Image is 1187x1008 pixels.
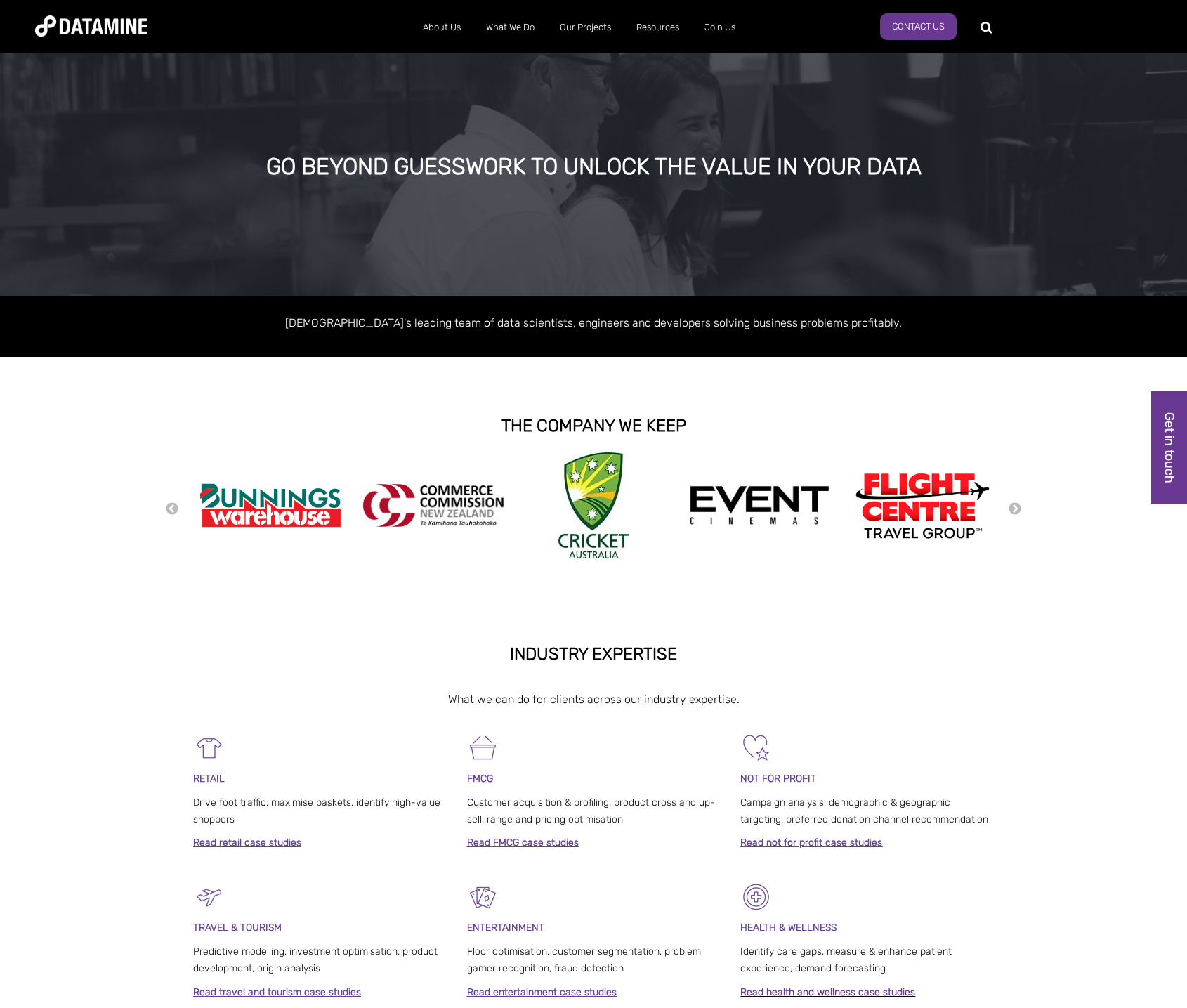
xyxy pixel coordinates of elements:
[35,15,147,37] img: Datamine
[467,986,617,998] a: Read entertainment case studies
[1008,502,1022,517] button: Next
[193,986,361,998] a: Read travel and tourism case studies
[689,485,829,526] img: event cinemas
[740,986,915,998] a: Read health and wellness case studies
[510,644,677,664] strong: INDUSTRY EXPERTISE
[193,837,301,849] a: Read retail case studies
[740,945,952,974] span: Identify care gaps, measure & enhance patient experience, demand forecasting
[193,773,225,785] span: RETAIL
[193,922,282,934] span: TRAVEL & TOURISM
[193,313,994,332] p: [DEMOGRAPHIC_DATA]'s leading team of data scientists, engineers and developers solving business p...
[501,416,686,436] strong: THE COMPANY WE KEEP
[193,732,225,764] img: Retail-1
[193,881,225,912] img: Travel & Tourism
[165,502,179,517] button: Previous
[363,484,504,527] img: commercecommission
[467,797,715,825] span: Customer acquisition & profiling, product cross and up-sell, range and pricing optimisation
[740,797,988,825] span: Campaign analysis, demographic & geographic targeting, preferred donation channel recommendation
[558,452,629,558] img: Cricket Australia
[740,732,772,764] img: Not For Profit
[467,837,579,849] a: Read FMCG case studies
[467,773,493,785] span: FMCG
[1151,391,1187,504] a: Get in touch
[137,155,1051,180] div: GO BEYOND GUESSWORK TO UNLOCK THE VALUE IN YOUR DATA
[193,797,440,825] span: Drive foot traffic, maximise baskets, identify high-value shoppers
[467,732,499,764] img: FMCG
[740,837,882,849] a: Read not for profit case studies
[410,9,473,46] a: About Us
[193,945,438,974] span: Predictive modelling, investment optimisation, product development, origin analysis
[880,13,957,40] a: Contact Us
[852,469,992,542] img: Flight Centre
[473,9,547,46] a: What We Do
[467,881,499,912] img: Entertainment
[547,9,624,46] a: Our Projects
[467,922,544,934] span: ENTERTAINMENT
[692,9,748,46] a: Join Us
[467,945,701,974] span: Floor optimisation, customer segmentation, problem gamer recognition, fraud detection
[200,479,341,532] img: Bunnings Warehouse
[740,773,816,785] span: NOT FOR PROFIT
[448,693,740,706] span: What we can do for clients across our industry expertise.
[740,881,772,912] img: Healthcare
[624,9,692,46] a: Resources
[740,922,837,934] strong: HEALTH & WELLNESS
